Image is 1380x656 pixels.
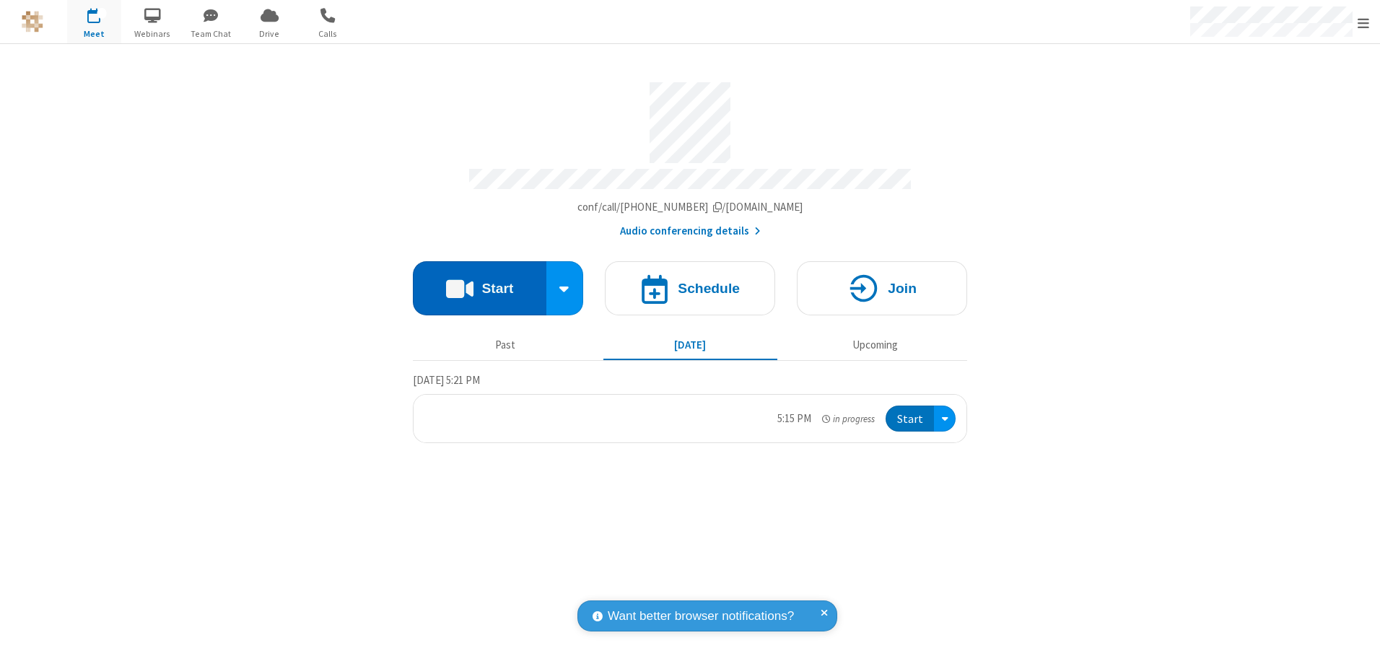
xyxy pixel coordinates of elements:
[413,71,967,240] section: Account details
[603,331,777,359] button: [DATE]
[788,331,962,359] button: Upcoming
[67,27,121,40] span: Meet
[577,199,803,216] button: Copy my meeting room linkCopy my meeting room link
[126,27,180,40] span: Webinars
[413,373,480,387] span: [DATE] 5:21 PM
[888,281,917,295] h4: Join
[608,607,794,626] span: Want better browser notifications?
[243,27,297,40] span: Drive
[934,406,956,432] div: Open menu
[413,261,546,315] button: Start
[419,331,593,359] button: Past
[301,27,355,40] span: Calls
[886,406,934,432] button: Start
[822,412,875,426] em: in progress
[620,223,761,240] button: Audio conferencing details
[22,11,43,32] img: QA Selenium DO NOT DELETE OR CHANGE
[413,372,967,444] section: Today's Meetings
[577,200,803,214] span: Copy my meeting room link
[546,261,584,315] div: Start conference options
[184,27,238,40] span: Team Chat
[797,261,967,315] button: Join
[1344,618,1369,646] iframe: Chat
[605,261,775,315] button: Schedule
[97,8,107,19] div: 1
[678,281,740,295] h4: Schedule
[481,281,513,295] h4: Start
[777,411,811,427] div: 5:15 PM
